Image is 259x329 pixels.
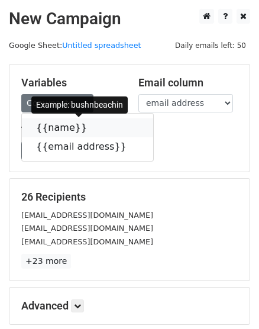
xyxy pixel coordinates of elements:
h5: 26 Recipients [21,191,238,204]
a: {{name}} [22,118,153,137]
small: Google Sheet: [9,41,141,50]
a: Daily emails left: 50 [171,41,250,50]
h2: New Campaign [9,9,250,29]
a: {{email address}} [22,137,153,156]
div: 聊天小组件 [200,272,259,329]
span: Daily emails left: 50 [171,39,250,52]
small: [EMAIL_ADDRESS][DOMAIN_NAME] [21,224,153,233]
div: Example: bushnbeachin [31,96,128,114]
small: [EMAIL_ADDRESS][DOMAIN_NAME] [21,211,153,220]
h5: Email column [138,76,238,89]
h5: Variables [21,76,121,89]
h5: Advanced [21,299,238,312]
a: +23 more [21,254,71,269]
iframe: Chat Widget [200,272,259,329]
small: [EMAIL_ADDRESS][DOMAIN_NAME] [21,237,153,246]
a: Copy/paste... [21,94,93,112]
a: Untitled spreadsheet [62,41,141,50]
